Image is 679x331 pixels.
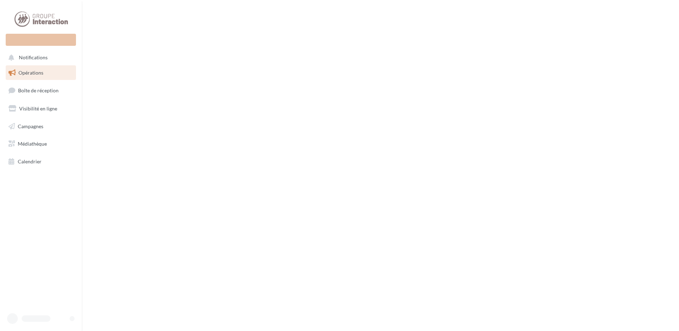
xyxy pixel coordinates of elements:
[4,136,77,151] a: Médiathèque
[19,55,48,61] span: Notifications
[4,154,77,169] a: Calendrier
[4,65,77,80] a: Opérations
[4,101,77,116] a: Visibilité en ligne
[4,119,77,134] a: Campagnes
[19,105,57,112] span: Visibilité en ligne
[4,83,77,98] a: Boîte de réception
[18,70,43,76] span: Opérations
[18,87,59,93] span: Boîte de réception
[18,141,47,147] span: Médiathèque
[6,34,76,46] div: Nouvelle campagne
[18,123,43,129] span: Campagnes
[18,158,42,164] span: Calendrier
